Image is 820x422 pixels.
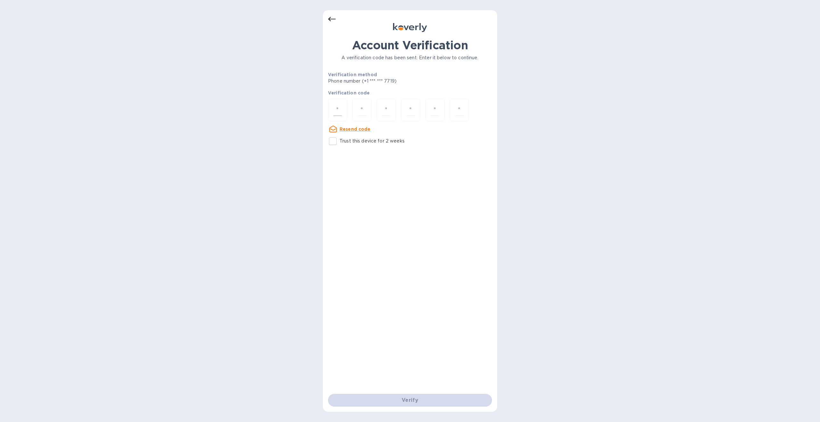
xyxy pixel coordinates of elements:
p: A verification code has been sent. Enter it below to continue. [328,54,492,61]
u: Resend code [340,126,371,132]
h1: Account Verification [328,38,492,52]
p: Verification code [328,90,492,96]
p: Phone number (+1 *** *** 7719) [328,78,446,85]
b: Verification method [328,72,377,77]
p: Trust this device for 2 weeks [340,138,405,144]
